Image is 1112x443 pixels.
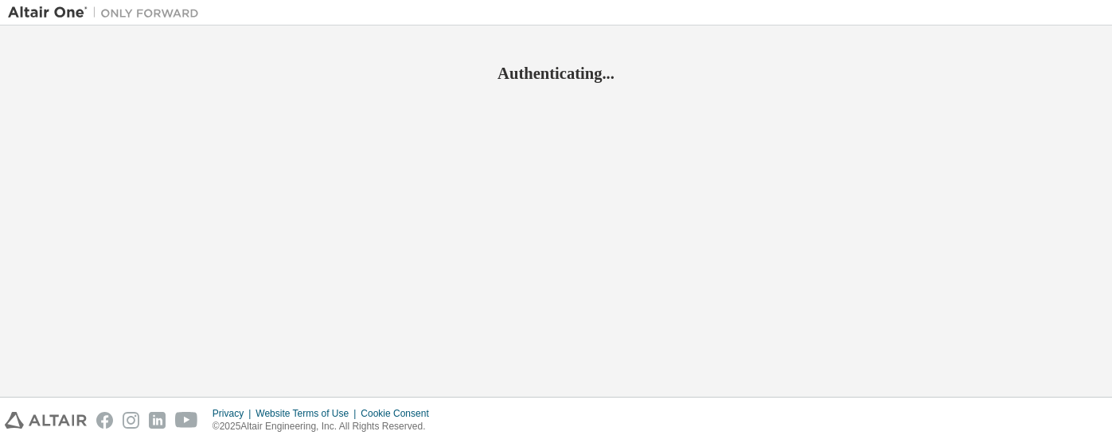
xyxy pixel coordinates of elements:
h2: Authenticating... [8,63,1104,84]
p: © 2025 Altair Engineering, Inc. All Rights Reserved. [213,420,439,433]
div: Website Terms of Use [256,407,361,420]
img: linkedin.svg [149,412,166,429]
img: youtube.svg [175,412,198,429]
img: facebook.svg [96,412,113,429]
img: altair_logo.svg [5,412,87,429]
div: Cookie Consent [361,407,438,420]
img: Altair One [8,5,207,21]
img: instagram.svg [123,412,139,429]
div: Privacy [213,407,256,420]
